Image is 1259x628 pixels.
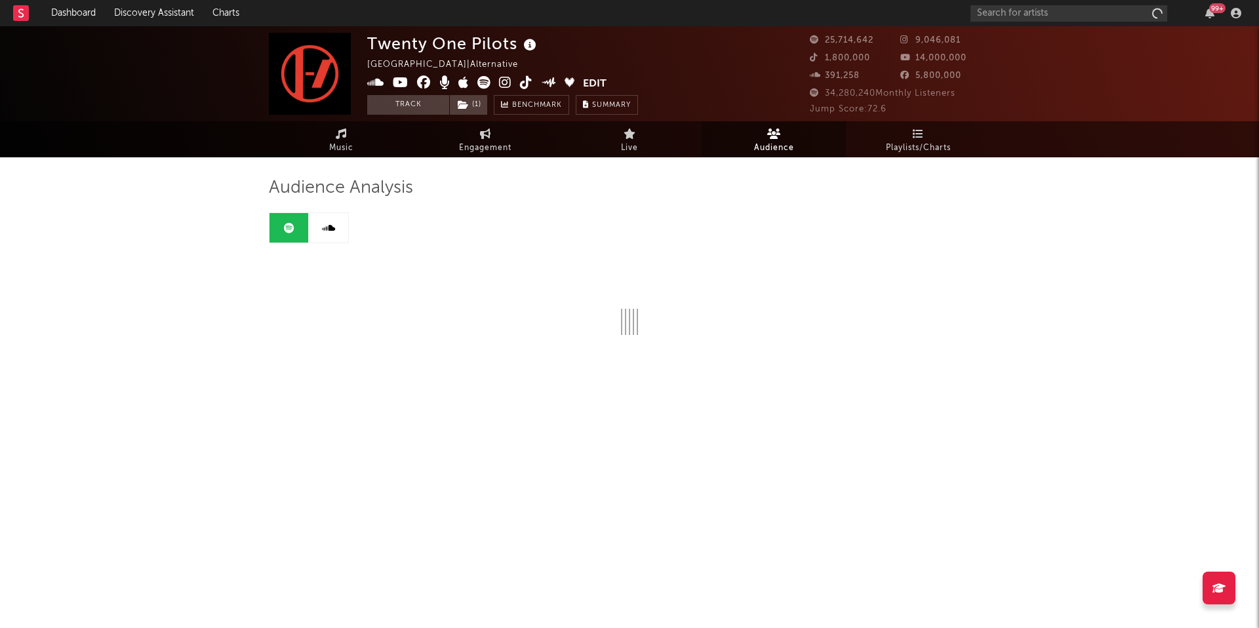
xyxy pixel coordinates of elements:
[621,140,638,156] span: Live
[810,105,887,113] span: Jump Score: 72.6
[583,76,607,92] button: Edit
[886,140,951,156] span: Playlists/Charts
[367,57,533,73] div: [GEOGRAPHIC_DATA] | Alternative
[900,71,961,80] span: 5,800,000
[810,71,860,80] span: 391,258
[702,121,846,157] a: Audience
[450,95,487,115] button: (1)
[970,5,1167,22] input: Search for artists
[810,54,870,62] span: 1,800,000
[459,140,511,156] span: Engagement
[367,95,449,115] button: Track
[557,121,702,157] a: Live
[592,102,631,109] span: Summary
[494,95,569,115] a: Benchmark
[900,54,967,62] span: 14,000,000
[512,98,562,113] span: Benchmark
[576,95,638,115] button: Summary
[269,121,413,157] a: Music
[900,36,961,45] span: 9,046,081
[810,89,955,98] span: 34,280,240 Monthly Listeners
[413,121,557,157] a: Engagement
[1209,3,1226,13] div: 99 +
[269,180,413,196] span: Audience Analysis
[367,33,540,54] div: Twenty One Pilots
[754,140,794,156] span: Audience
[449,95,488,115] span: ( 1 )
[329,140,353,156] span: Music
[1205,8,1214,18] button: 99+
[846,121,990,157] a: Playlists/Charts
[810,36,873,45] span: 25,714,642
